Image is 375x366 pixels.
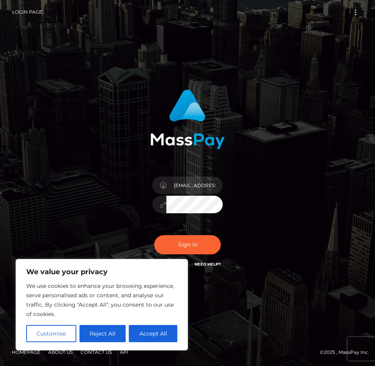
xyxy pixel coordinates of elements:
[117,346,132,358] a: API
[26,325,76,342] button: Customise
[79,325,126,342] button: Reject All
[26,267,177,277] p: We value your privacy
[78,346,115,358] a: Contact Us
[154,235,221,254] button: Sign in
[195,262,221,267] a: Need Help?
[45,346,76,358] a: About Us
[26,281,177,319] p: We use cookies to enhance your browsing experience, serve personalised ads or content, and analys...
[6,348,369,357] div: © 2025 , MassPay Inc.
[16,259,188,350] div: We value your privacy
[150,89,225,149] img: MassPay Login
[12,4,42,20] a: Login Page
[9,346,43,358] a: Homepage
[166,177,223,194] input: Username...
[129,325,177,342] button: Accept All
[348,7,363,18] button: Toggle navigation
